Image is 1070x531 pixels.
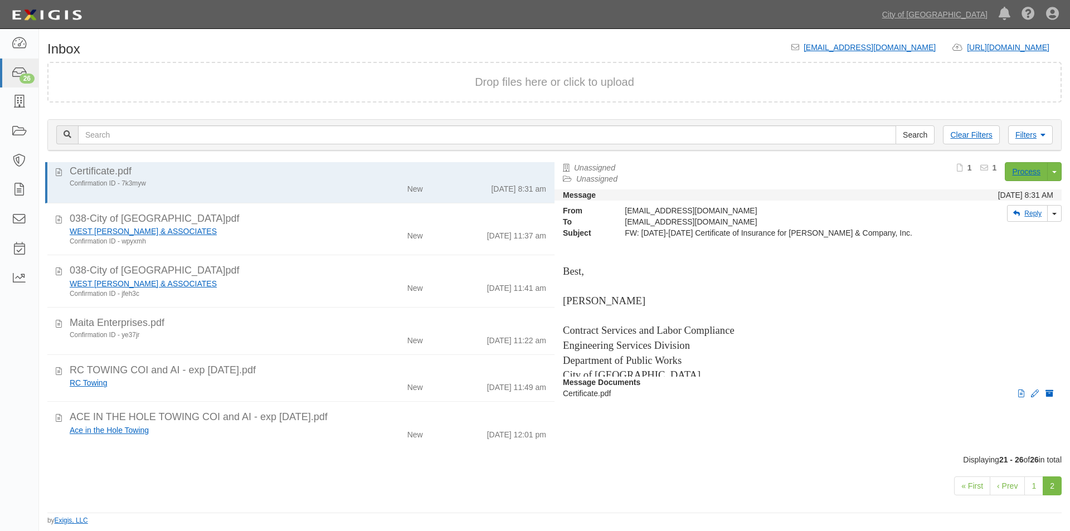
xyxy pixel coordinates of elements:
div: RC TOWING COI and AI - exp 12-8-2025.pdf [70,363,546,378]
div: New [407,278,423,294]
div: Confirmation ID - jfeh3c [70,289,341,299]
b: 21 - 26 [999,455,1024,464]
div: [DATE] 11:37 am [487,226,546,241]
h1: Inbox [47,42,80,56]
a: WEST [PERSON_NAME] & ASSOCIATES [70,227,217,236]
div: Confirmation ID - 7k3myw [70,179,341,188]
strong: From [555,205,616,216]
span: Engineering Services Division [563,339,690,351]
div: RC Towing [70,377,341,388]
input: Search [78,125,896,144]
a: [URL][DOMAIN_NAME] [967,43,1062,52]
a: [EMAIL_ADDRESS][DOMAIN_NAME] [804,43,936,52]
div: Ace in the Hole Towing [70,425,341,436]
a: Reply [1007,205,1048,222]
div: 26 [20,74,35,84]
b: 1 [993,163,997,172]
img: logo-5460c22ac91f19d4615b14bd174203de0afe785f0fc80cf4dbbc73dc1793850b.png [8,5,85,25]
div: [DATE] 8:31 AM [998,189,1053,201]
div: ACE IN THE HOLE TOWING COI and AI - exp 10-31-2025.pdf [70,410,546,425]
div: [DATE] 11:41 am [487,278,546,294]
strong: Message Documents [563,378,640,387]
div: Confirmation ID - wpyxmh [70,237,341,246]
strong: To [555,216,616,227]
i: Archive document [1045,390,1053,398]
div: New [407,377,423,393]
a: Unassigned [574,163,615,172]
b: 26 [1030,455,1039,464]
div: New [407,179,423,194]
span: Contract Services and Labor Compliance [563,324,735,336]
a: Ace in the Hole Towing [70,426,149,435]
small: by [47,516,88,525]
a: RC Towing [70,378,107,387]
strong: Message [563,191,596,199]
i: View [1018,390,1024,398]
div: New [407,226,423,241]
input: Search [896,125,935,144]
div: WEST YOST & ASSOCIATES [70,226,341,237]
p: Certificate.pdf [563,388,1053,399]
a: 2 [1043,476,1062,495]
span: Best, [563,265,584,277]
button: Drop files here or click to upload [475,74,634,90]
a: Unassigned [576,174,617,183]
div: Certificate.pdf [70,164,546,179]
a: ‹ Prev [990,476,1025,495]
div: inbox@cos.complianz.com [616,216,926,227]
div: Maita Enterprises.pdf [70,316,546,330]
div: 038-City of Sacramento.pdf [70,212,546,226]
i: Edit document [1031,390,1039,398]
a: 1 [1024,476,1043,495]
div: New [407,425,423,440]
div: [DATE] 11:22 am [487,330,546,346]
a: City of [GEOGRAPHIC_DATA] [877,3,993,26]
span: [PERSON_NAME] [563,295,645,306]
a: Filters [1008,125,1053,144]
div: [DATE] 12:01 pm [487,425,546,440]
div: Displaying of in total [39,454,1070,465]
a: Process [1005,162,1048,181]
div: FW: 2025-2026 Certificate of Insurance for Mark Thomas & Company, Inc. [616,227,926,238]
span: City of [GEOGRAPHIC_DATA] [563,369,701,381]
div: New [407,330,423,346]
div: [DATE] 11:49 am [487,377,546,393]
span: Department of Public Works [563,354,682,366]
strong: Subject [555,227,616,238]
div: 038-City of Sacramento.pdf [70,264,546,278]
div: [EMAIL_ADDRESS][DOMAIN_NAME] [616,205,926,216]
a: WEST [PERSON_NAME] & ASSOCIATES [70,279,217,288]
a: Clear Filters [943,125,999,144]
a: Exigis, LLC [55,517,88,524]
a: « First [954,476,990,495]
i: Help Center - Complianz [1022,8,1035,21]
b: 1 [967,163,972,172]
div: Confirmation ID - ye37jr [70,330,341,340]
div: [DATE] 8:31 am [491,179,546,194]
div: WEST YOST & ASSOCIATES [70,278,341,289]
